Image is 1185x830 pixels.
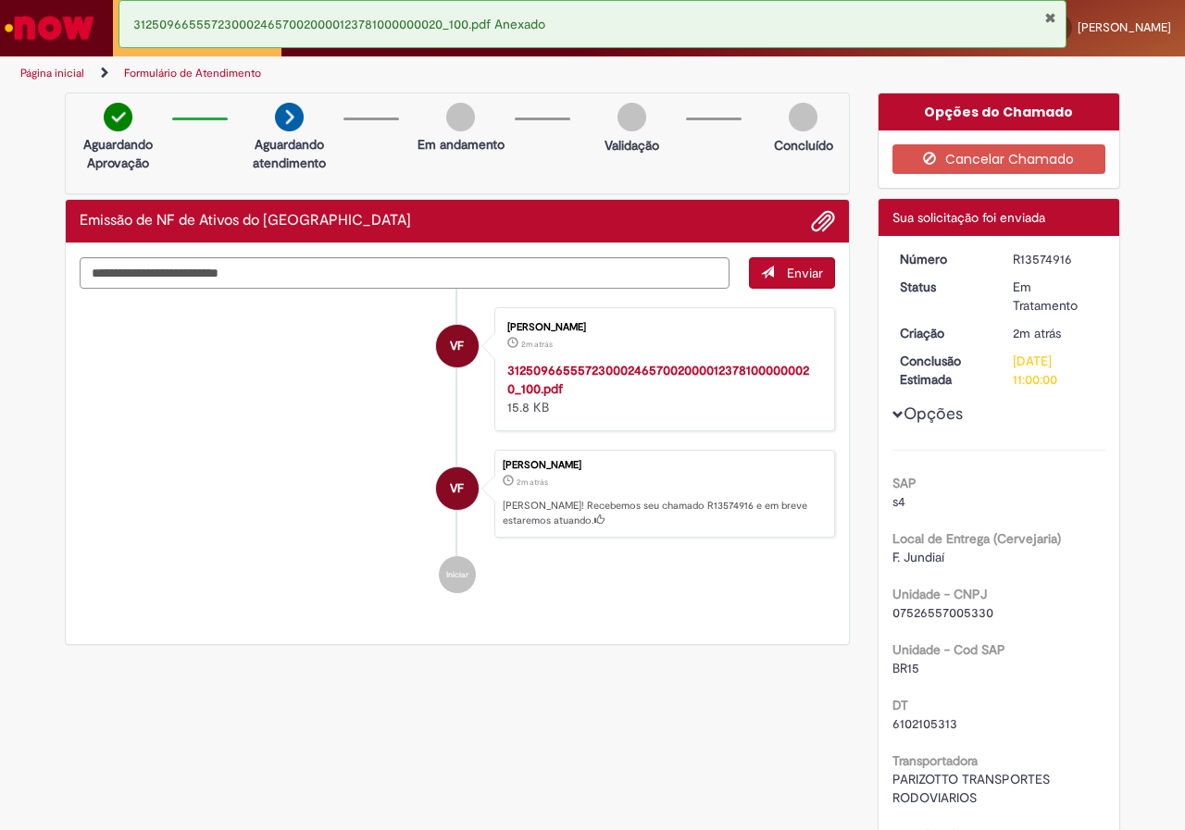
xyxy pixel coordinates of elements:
span: PARIZOTTO TRANSPORTES RODOVIARIOS [892,771,1054,806]
div: Opções do Chamado [879,93,1120,130]
span: 07526557005330 [892,604,993,621]
span: 2m atrás [521,339,553,350]
dt: Criação [886,324,1000,342]
div: Vitoria Junqueira Fornasaro [436,467,479,510]
time: 29/09/2025 08:25:42 [517,477,548,488]
p: Validação [605,136,659,155]
div: [PERSON_NAME] [507,322,816,333]
a: Página inicial [20,66,84,81]
b: Transportadora [892,752,978,769]
div: Em Tratamento [1013,278,1099,315]
span: s4 [892,493,905,510]
b: Unidade - Cod SAP [892,641,1005,658]
li: Vitoria Junqueira Fornasaro [80,450,835,539]
b: Local de Entrega (Cervejaria) [892,530,1061,547]
img: img-circle-grey.png [446,103,475,131]
span: 2m atrás [517,477,548,488]
span: 2m atrás [1013,325,1061,341]
span: 6102105313 [892,715,957,732]
img: ServiceNow [2,9,97,46]
span: VF [450,324,464,368]
img: check-circle-green.png [104,103,132,131]
b: SAP [892,475,917,491]
dt: Status [886,278,1000,296]
h2: Emissão de NF de Ativos do ASVD Histórico de tíquete [80,213,411,229]
a: Formulário de Atendimento [124,66,261,81]
p: [PERSON_NAME]! Recebemos seu chamado R13574916 e em breve estaremos atuando. [503,499,825,527]
div: Vitoria Junqueira Fornasaro [436,325,479,367]
p: Em andamento [418,135,505,154]
p: Aguardando atendimento [244,135,334,172]
div: 29/09/2025 08:25:42 [1013,324,1099,342]
div: R13574916 [1013,250,1099,268]
ul: Histórico de tíquete [80,289,835,613]
b: Unidade - CNPJ [892,586,987,602]
span: Enviar [787,265,823,281]
p: Aguardando Aprovação [73,135,163,172]
button: Adicionar anexos [811,209,835,233]
span: F. Jundiaí [892,549,944,565]
b: DT [892,697,908,713]
time: 29/09/2025 08:25:41 [521,339,553,350]
div: [DATE] 11:00:00 [1013,352,1099,389]
dt: Número [886,250,1000,268]
img: img-circle-grey.png [789,103,817,131]
span: 31250966555723000246570020000123781000000020_100.pdf Anexado [133,16,545,32]
img: img-circle-grey.png [617,103,646,131]
button: Cancelar Chamado [892,144,1106,174]
span: [PERSON_NAME] [1078,19,1171,35]
button: Enviar [749,257,835,289]
textarea: Digite sua mensagem aqui... [80,257,730,289]
img: arrow-next.png [275,103,304,131]
span: BR15 [892,660,919,676]
div: [PERSON_NAME] [503,460,825,471]
span: VF [450,466,464,511]
button: Fechar Notificação [1044,10,1056,25]
a: 31250966555723000246570020000123781000000020_100.pdf [507,362,809,397]
ul: Trilhas de página [14,56,776,91]
div: 15.8 KB [507,361,816,416]
p: Concluído [774,136,833,155]
dt: Conclusão Estimada [886,352,1000,389]
time: 29/09/2025 08:25:42 [1013,325,1061,341]
span: Sua solicitação foi enviada [892,209,1045,226]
